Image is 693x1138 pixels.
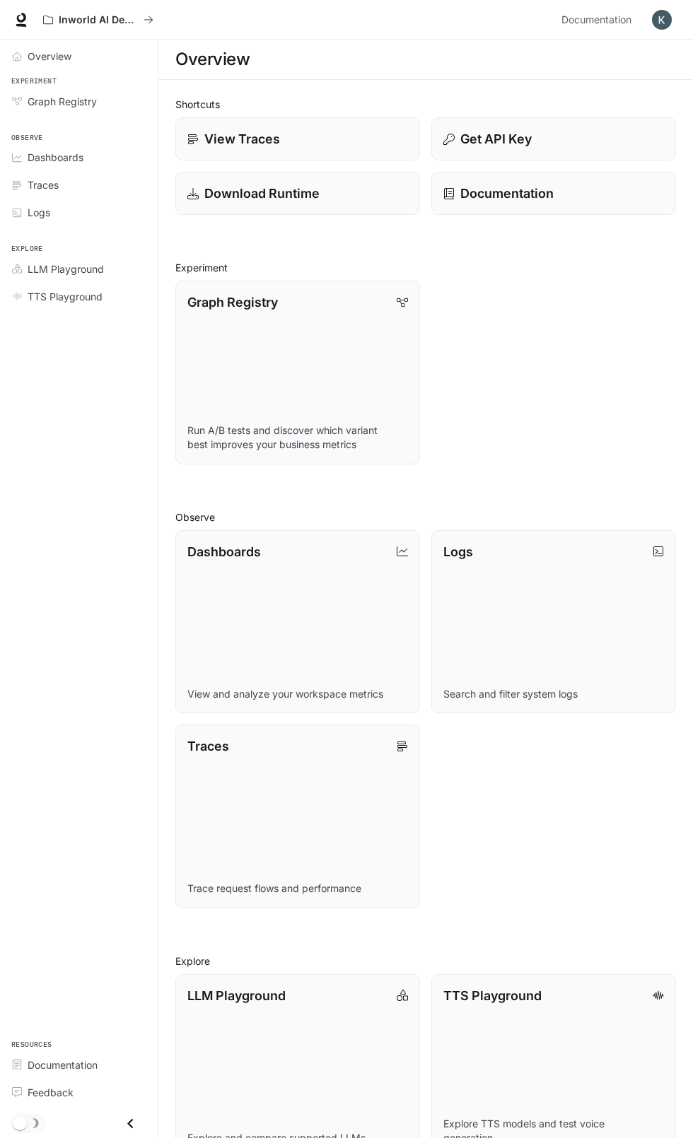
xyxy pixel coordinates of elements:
a: Dashboards [6,145,152,170]
p: View and analyze your workspace metrics [187,687,408,701]
p: Dashboards [187,542,261,561]
span: Documentation [28,1057,98,1072]
a: Logs [6,200,152,225]
button: All workspaces [37,6,160,34]
a: View Traces [175,117,420,160]
a: Graph Registry [6,89,152,114]
a: Graph RegistryRun A/B tests and discover which variant best improves your business metrics [175,281,420,464]
p: Trace request flows and performance [187,881,408,896]
button: Get API Key [431,117,676,160]
span: Overview [28,49,71,64]
h1: Overview [175,45,250,74]
span: Graph Registry [28,94,97,109]
a: Documentation [431,172,676,215]
a: Documentation [556,6,642,34]
img: User avatar [652,10,672,30]
a: Feedback [6,1080,152,1105]
a: Overview [6,44,152,69]
h2: Explore [175,954,676,968]
span: Traces [28,177,59,192]
p: Traces [187,737,229,756]
a: LogsSearch and filter system logs [431,530,676,714]
span: LLM Playground [28,262,104,276]
h2: Experiment [175,260,676,275]
p: Graph Registry [187,293,278,312]
a: DashboardsView and analyze your workspace metrics [175,530,420,714]
a: Download Runtime [175,172,420,215]
a: LLM Playground [6,257,152,281]
span: Documentation [561,11,631,29]
p: Documentation [460,184,554,203]
p: Get API Key [460,129,532,148]
p: TTS Playground [443,986,542,1005]
p: Search and filter system logs [443,687,664,701]
p: Logs [443,542,473,561]
a: Documentation [6,1052,152,1077]
h2: Shortcuts [175,97,676,112]
button: User avatar [648,6,676,34]
span: Logs [28,205,50,220]
a: Traces [6,172,152,197]
h2: Observe [175,510,676,524]
p: View Traces [204,129,280,148]
span: Dashboards [28,150,83,165]
p: Run A/B tests and discover which variant best improves your business metrics [187,423,408,452]
p: Download Runtime [204,184,320,203]
a: TracesTrace request flows and performance [175,725,420,908]
p: Inworld AI Demos [59,14,138,26]
span: Dark mode toggle [13,1115,27,1130]
button: Close drawer [115,1109,146,1138]
span: TTS Playground [28,289,103,304]
p: LLM Playground [187,986,286,1005]
span: Feedback [28,1085,74,1100]
a: TTS Playground [6,284,152,309]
